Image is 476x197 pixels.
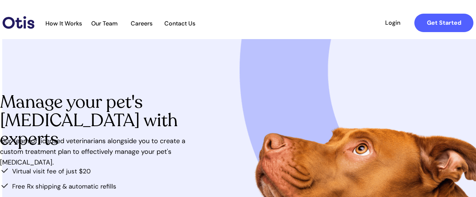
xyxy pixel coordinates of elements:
[12,167,91,175] span: Virtual visit fee of just $20
[42,20,86,27] a: How It Works
[414,14,473,32] a: Get Started
[86,20,123,27] a: Our Team
[427,19,461,27] strong: Get Started
[376,14,410,32] a: Login
[12,182,116,190] span: Free Rx shipping & automatic refills
[160,20,199,27] a: Contact Us
[123,20,160,27] a: Careers
[376,19,410,26] span: Login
